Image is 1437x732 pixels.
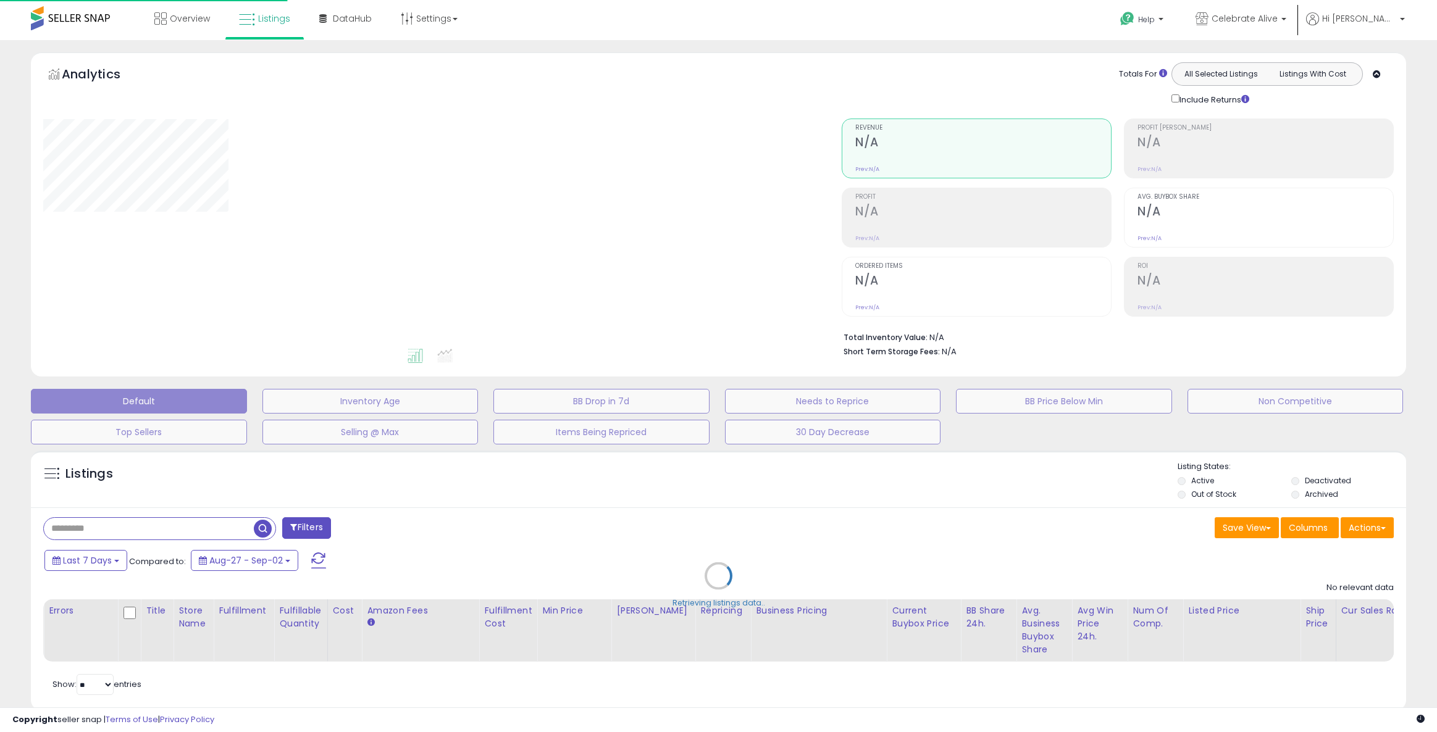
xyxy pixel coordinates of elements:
[1137,235,1162,242] small: Prev: N/A
[1137,204,1393,221] h2: N/A
[1188,389,1404,414] button: Non Competitive
[855,304,879,311] small: Prev: N/A
[672,597,765,609] div: Retrieving listings data..
[1110,2,1176,40] a: Help
[855,125,1111,131] span: Revenue
[1120,11,1135,27] i: Get Help
[262,420,479,444] button: Selling @ Max
[844,329,1385,344] li: N/A
[942,346,957,357] span: N/A
[1137,304,1162,311] small: Prev: N/A
[725,420,941,444] button: 30 Day Decrease
[844,346,940,357] b: Short Term Storage Fees:
[855,235,879,242] small: Prev: N/A
[1322,12,1396,25] span: Hi [PERSON_NAME]
[855,204,1111,221] h2: N/A
[1267,66,1359,82] button: Listings With Cost
[1137,125,1393,131] span: Profit [PERSON_NAME]
[258,12,290,25] span: Listings
[31,420,247,444] button: Top Sellers
[62,65,145,86] h5: Analytics
[855,263,1111,270] span: Ordered Items
[493,420,710,444] button: Items Being Repriced
[1137,273,1393,290] h2: N/A
[262,389,479,414] button: Inventory Age
[1137,135,1393,152] h2: N/A
[493,389,710,414] button: BB Drop in 7d
[1137,263,1393,270] span: ROI
[1137,194,1393,201] span: Avg. Buybox Share
[1138,14,1155,25] span: Help
[1137,165,1162,173] small: Prev: N/A
[844,332,928,343] b: Total Inventory Value:
[956,389,1172,414] button: BB Price Below Min
[855,194,1111,201] span: Profit
[12,713,57,725] strong: Copyright
[12,714,214,726] div: seller snap | |
[855,165,879,173] small: Prev: N/A
[725,389,941,414] button: Needs to Reprice
[170,12,210,25] span: Overview
[855,135,1111,152] h2: N/A
[31,389,247,414] button: Default
[1212,12,1278,25] span: Celebrate Alive
[1119,69,1167,80] div: Totals For
[855,273,1111,290] h2: N/A
[1306,12,1405,40] a: Hi [PERSON_NAME]
[1175,66,1267,82] button: All Selected Listings
[333,12,372,25] span: DataHub
[1162,92,1264,106] div: Include Returns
